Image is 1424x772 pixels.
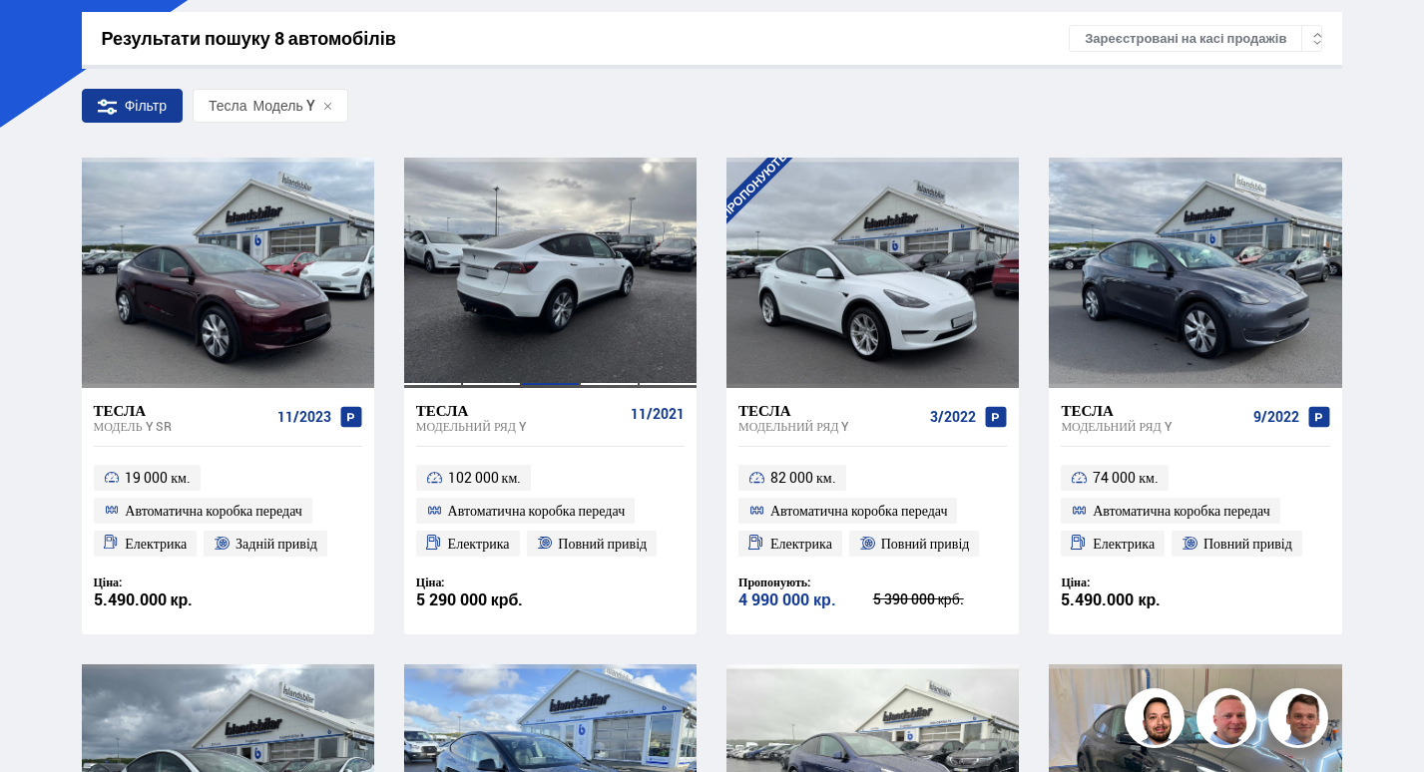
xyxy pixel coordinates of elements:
[102,28,1070,49] div: Результати пошуку 8 автомобілів
[416,588,524,610] font: 5 290 000 крб.
[726,388,1019,634] a: Тесла Модельний ряд Y 3/2022 82 000 км. Автоматична коробка передач Електрика Повний привід Пропо...
[1085,31,1286,46] font: Зареєстровані на касі продажів
[873,592,1008,606] div: 5 390 000 крб.
[1128,691,1187,751] img: nhp88E3Fdnt1Opn2.png
[558,532,647,556] span: Повний привід
[738,588,836,610] font: 4 990 000 кр.
[1199,691,1259,751] img: siFngHWaQ9KaOqBr.png
[125,98,167,114] font: Фільтр
[448,466,522,490] span: 102 000 км.
[277,409,331,425] span: 11/2023
[631,406,685,422] span: 11/2021
[1203,532,1292,556] span: Повний привід
[1093,532,1155,556] span: Електрика
[416,575,551,589] div: Ціна:
[416,401,623,419] div: Тесла
[1049,388,1341,634] a: Тесла Модельний ряд Y 9/2022 74 000 км. Автоматична коробка передач Електрика Повний привід Ціна:...
[448,532,510,556] span: Електрика
[209,98,247,114] div: Тесла
[930,409,976,425] span: 3/2022
[881,532,970,556] span: Повний привід
[738,419,922,433] div: Модельний ряд Y
[125,532,187,556] span: Електрика
[1061,419,1244,433] div: Модельний ряд Y
[738,575,873,589] div: Пропонують:
[448,499,626,523] span: Автоматична коробка передач
[1061,588,1161,610] font: 5.490.000 кр.
[1061,575,1195,589] div: Ціна:
[770,532,832,556] span: Електрика
[416,419,623,433] div: Модельний ряд Y
[125,466,191,490] span: 19 000 км.
[125,499,302,523] span: Автоматична коробка передач
[404,388,697,634] a: Тесла Модельний ряд Y 11/2021 102 000 км. Автоматична коробка передач Електрика Повний привід Цін...
[1061,401,1244,419] div: Тесла
[94,588,194,610] font: 5.490.000 кр.
[94,575,229,589] div: Ціна:
[253,98,315,114] font: Модель Y
[1093,466,1159,490] span: 74 000 км.
[770,499,948,523] span: Автоматична коробка передач
[1271,691,1331,751] img: FbJEzSuNWCJXmdc-.webp
[1093,499,1270,523] span: Автоматична коробка передач
[94,401,269,419] div: Тесла
[82,388,374,634] a: Тесла Модель Y SR 11/2023 19 000 км. Автоматична коробка передач Електрика Задній привід Ціна: 5....
[236,532,317,556] span: Задній привід
[94,419,269,433] div: Модель Y SR
[770,466,836,490] span: 82 000 км.
[1253,409,1299,425] span: 9/2022
[738,401,922,419] div: Тесла
[16,8,76,68] button: Відкрийте інтерфейс чату LiveChat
